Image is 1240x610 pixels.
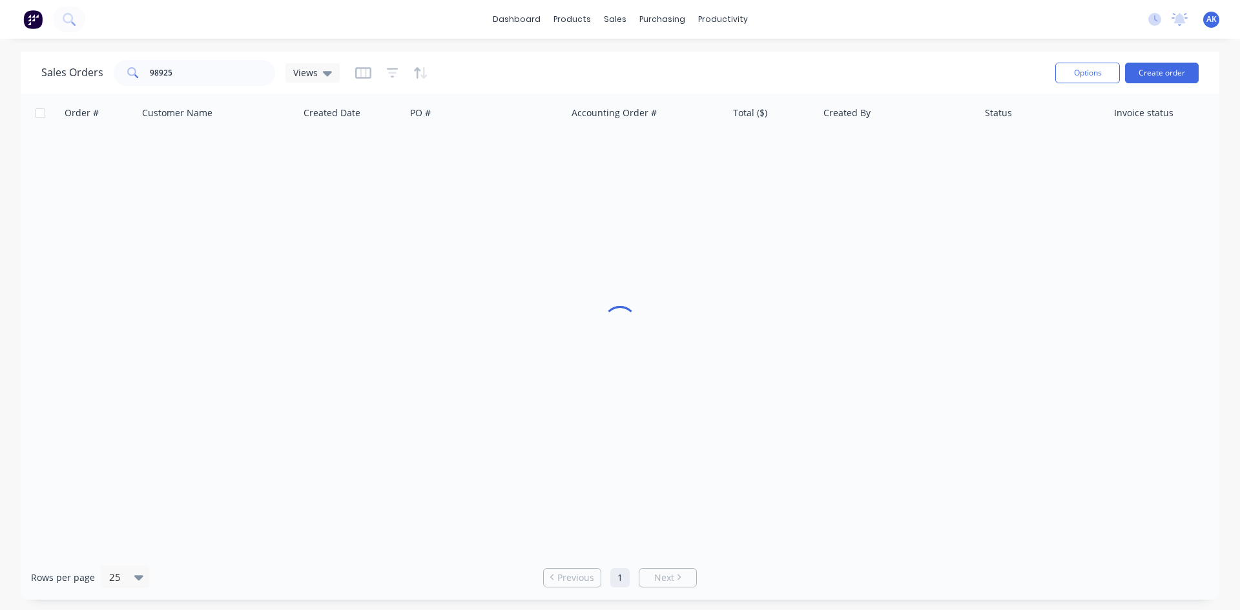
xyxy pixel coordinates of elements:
[597,10,633,29] div: sales
[304,107,360,119] div: Created Date
[1114,107,1173,119] div: Invoice status
[65,107,99,119] div: Order #
[733,107,767,119] div: Total ($)
[1055,63,1120,83] button: Options
[985,107,1012,119] div: Status
[1206,14,1217,25] span: AK
[293,66,318,79] span: Views
[633,10,692,29] div: purchasing
[538,568,702,587] ul: Pagination
[150,60,276,86] input: Search...
[654,571,674,584] span: Next
[823,107,871,119] div: Created By
[142,107,212,119] div: Customer Name
[557,571,594,584] span: Previous
[547,10,597,29] div: products
[639,571,696,584] a: Next page
[692,10,754,29] div: productivity
[23,10,43,29] img: Factory
[610,568,630,587] a: Page 1 is your current page
[544,571,601,584] a: Previous page
[41,66,103,79] h1: Sales Orders
[486,10,547,29] a: dashboard
[410,107,431,119] div: PO #
[31,571,95,584] span: Rows per page
[572,107,657,119] div: Accounting Order #
[1125,63,1199,83] button: Create order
